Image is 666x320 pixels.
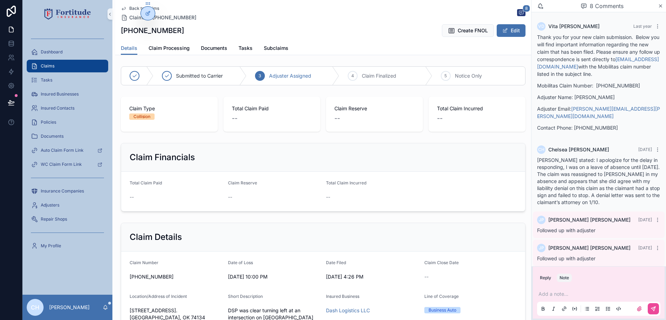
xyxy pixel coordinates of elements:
a: Policies [27,116,108,129]
a: Auto Claim Form Link [27,144,108,157]
span: Total Claim Incurred [437,105,517,112]
h1: [PHONE_NUMBER] [121,26,184,35]
span: Followed up with adjuster [537,255,595,261]
span: Date Filed [326,260,346,265]
a: Dash Logistics LLC [326,307,370,314]
div: scrollable content [22,28,112,261]
span: CH [31,303,39,312]
a: Documents [27,130,108,143]
button: Reply [537,274,554,282]
span: [DATE] 10:00 PM [228,273,321,280]
span: -- [424,273,429,280]
span: Location/Address of Incident [130,294,187,299]
span: Short Description [228,294,263,299]
span: JP [539,245,544,251]
span: Insured Contacts [41,105,74,111]
h2: Claim Details [130,231,182,243]
span: [PERSON_NAME] stated: I apologize for the delay in responding, I was on a leave of absence until ... [537,157,660,205]
p: Adjuster Name: [PERSON_NAME] [537,93,660,101]
span: Back to Claims [129,6,159,11]
a: Tasks [239,42,253,56]
p: Mobilitas Claim Number: [PHONE_NUMBER] [537,82,660,89]
span: -- [228,194,232,201]
a: Back to Claims [121,6,159,11]
span: Claim Reserve [228,180,257,185]
span: -- [326,194,330,201]
span: Submitted to Carrier [176,72,223,79]
div: Note [560,275,569,281]
span: JP [539,217,544,223]
span: Date of Loss [228,260,253,265]
span: Claim Finalized [362,72,396,79]
span: Create FNOL [458,27,488,34]
a: Adjusters [27,199,108,211]
a: [PERSON_NAME][EMAIL_ADDRESS][PERSON_NAME][DOMAIN_NAME] [537,106,660,119]
span: Total Claim Paid [130,180,162,185]
span: 4 [351,73,354,79]
span: [DATE] [638,245,652,250]
p: Contact Phone: [PHONE_NUMBER] [537,124,660,131]
span: Tasks [239,45,253,52]
span: Notice Only [455,72,482,79]
span: -- [232,113,237,123]
a: Repair Shops [27,213,108,226]
span: Total Claim Paid [232,105,312,112]
span: Insured Business [326,294,359,299]
button: Note [557,274,572,282]
a: Insurance Companies [27,185,108,197]
a: Claims [121,14,145,21]
a: WC Claim Form Link [27,158,108,171]
div: Collision [133,113,150,120]
span: [DATE] 4:26 PM [326,273,419,280]
span: Claims [129,14,145,21]
img: App logo [44,8,91,20]
span: -- [130,194,134,201]
span: Subclaims [264,45,288,52]
span: Last year [633,24,652,29]
span: VD [538,24,544,29]
span: Vita [PERSON_NAME] [548,23,600,30]
p: [PERSON_NAME] [49,304,90,311]
a: Insured Contacts [27,102,108,115]
span: My Profile [41,243,61,249]
span: [DATE] [638,147,652,152]
span: Adjusters [41,202,59,208]
span: 8 [523,5,530,12]
span: Claims [41,63,54,69]
span: 8 Comments [590,2,623,10]
a: Subclaims [264,42,288,56]
span: 5 [444,73,447,79]
button: Edit [497,24,525,37]
span: Claim Close Date [424,260,459,265]
span: 3 [259,73,261,79]
a: Dashboard [27,46,108,58]
span: Total Claim Incurred [326,180,366,185]
a: Documents [201,42,227,56]
span: -- [437,113,443,123]
a: [PHONE_NUMBER] [152,14,196,21]
span: [PERSON_NAME] [PERSON_NAME] [548,216,631,223]
span: Followed up with adjuster [537,227,595,233]
button: 8 [517,9,525,18]
button: Create FNOL [442,24,494,37]
div: Business Auto [429,307,456,313]
a: Details [121,42,137,55]
h2: Claim Financials [130,152,195,163]
span: Policies [41,119,56,125]
span: Claim Number [130,260,158,265]
span: [DATE] [638,217,652,222]
span: Claim Processing [149,45,190,52]
span: Insurance Companies [41,188,84,194]
span: Repair Shops [41,216,67,222]
span: Claim Reserve [334,105,414,112]
span: [PHONE_NUMBER] [130,273,222,280]
span: Tasks [41,77,52,83]
p: Adjuster Email: [537,105,660,120]
span: Adjuster Assigned [269,72,311,79]
span: Auto Claim Form Link [41,148,84,153]
a: Claim Processing [149,42,190,56]
a: My Profile [27,240,108,252]
span: -- [334,113,340,123]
